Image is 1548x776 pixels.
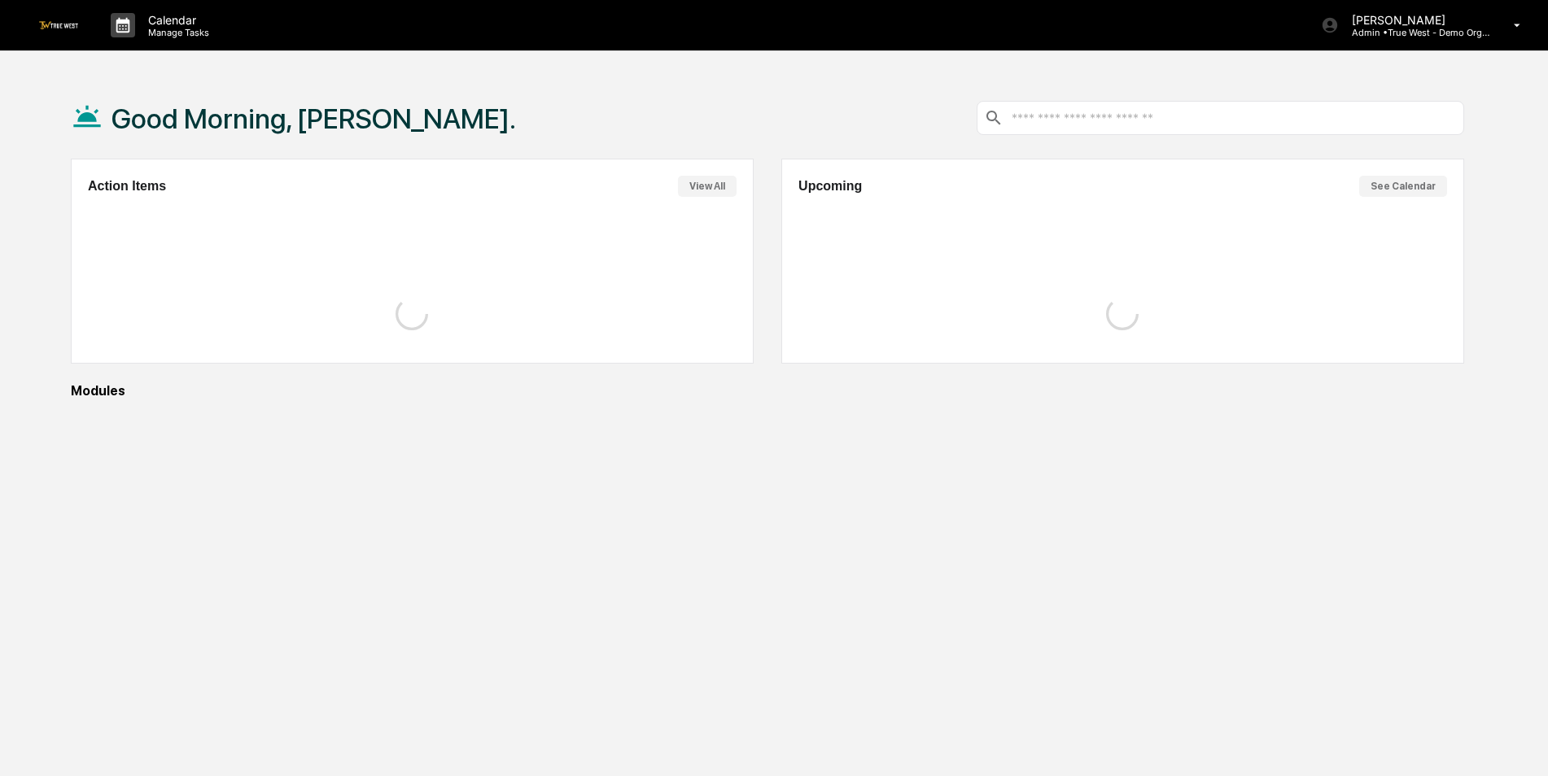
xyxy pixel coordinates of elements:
button: View All [678,176,737,197]
p: Manage Tasks [135,27,217,38]
p: Calendar [135,13,217,27]
h1: Good Morning, [PERSON_NAME]. [112,102,516,135]
p: [PERSON_NAME] [1339,13,1490,27]
img: logo [39,21,78,28]
div: Modules [71,383,1464,399]
p: Admin • True West - Demo Organization [1339,27,1490,38]
h2: Action Items [88,179,166,194]
button: See Calendar [1359,176,1447,197]
h2: Upcoming [798,179,862,194]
